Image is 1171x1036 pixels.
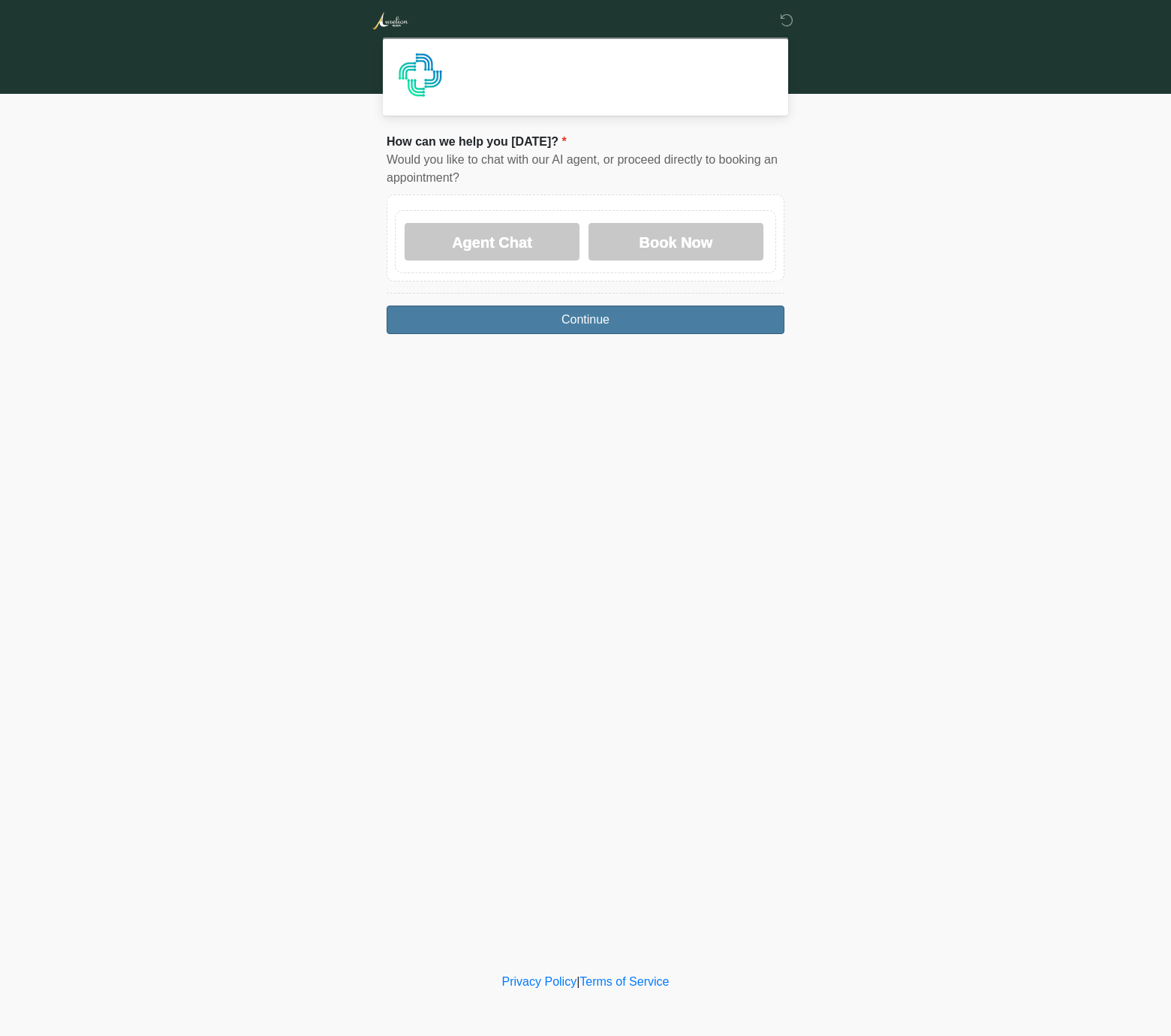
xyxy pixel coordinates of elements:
img: Agent Avatar [398,53,443,98]
label: How can we help you [DATE]? [387,133,567,151]
label: Agent Chat [405,223,579,261]
a: Privacy Policy [502,975,577,988]
button: Continue [387,306,784,334]
a: Terms of Service [579,975,669,988]
a: | [576,975,579,988]
label: Book Now [589,223,763,261]
img: Aurelion Med Spa Logo [372,11,408,30]
div: Would you like to chat with our AI agent, or proceed directly to booking an appointment? [387,151,784,187]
